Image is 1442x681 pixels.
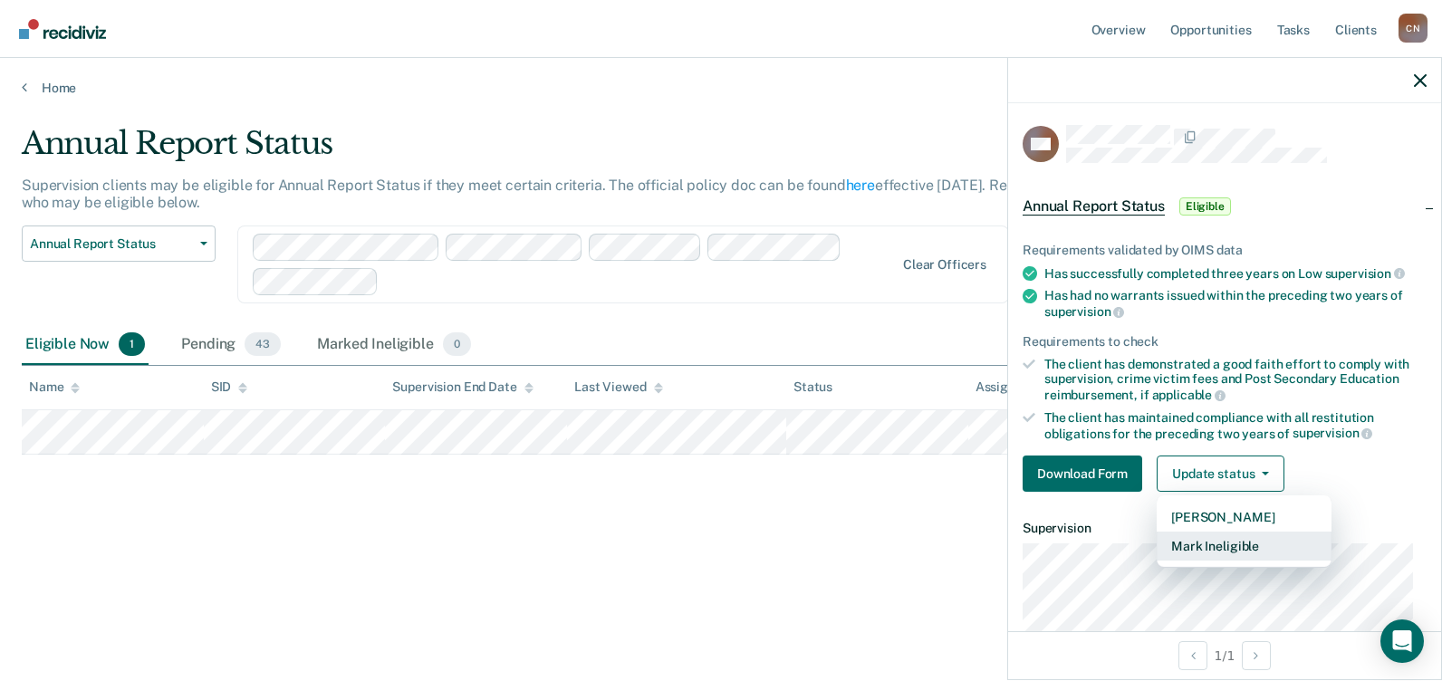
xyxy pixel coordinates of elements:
span: Annual Report Status [30,236,193,252]
span: applicable [1152,388,1226,402]
span: 0 [443,332,471,356]
span: 1 [119,332,145,356]
button: Update status [1157,456,1284,492]
div: Requirements validated by OIMS data [1023,243,1427,258]
div: Marked Ineligible [313,325,475,365]
dt: Supervision [1023,521,1427,536]
div: Supervision End Date [392,379,533,395]
div: Annual Report StatusEligible [1008,177,1441,235]
button: Profile dropdown button [1399,14,1428,43]
div: The client has demonstrated a good faith effort to comply with supervision, crime victim fees and... [1044,357,1427,403]
div: C N [1399,14,1428,43]
p: Supervision clients may be eligible for Annual Report Status if they meet certain criteria. The o... [22,177,1084,211]
div: SID [211,379,248,395]
div: Pending [178,325,284,365]
span: supervision [1044,304,1124,319]
div: Requirements to check [1023,334,1427,350]
div: Clear officers [903,257,986,273]
span: 43 [245,332,281,356]
div: Name [29,379,80,395]
div: Eligible Now [22,325,149,365]
span: supervision [1325,266,1405,281]
a: here [846,177,875,194]
div: The client has maintained compliance with all restitution obligations for the preceding two years of [1044,410,1427,441]
div: Has successfully completed three years on Low [1044,265,1427,282]
a: Navigate to form link [1023,456,1149,492]
div: Assigned to [976,379,1061,395]
div: Annual Report Status [22,125,1103,177]
div: Last Viewed [574,379,662,395]
span: supervision [1293,426,1372,440]
div: Open Intercom Messenger [1380,619,1424,663]
button: Next Opportunity [1242,641,1271,670]
div: Status [793,379,832,395]
div: 1 / 1 [1008,631,1441,679]
span: Annual Report Status [1023,197,1165,216]
button: Download Form [1023,456,1142,492]
img: Recidiviz [19,19,106,39]
button: [PERSON_NAME] [1157,503,1331,532]
button: Previous Opportunity [1178,641,1207,670]
button: Mark Ineligible [1157,532,1331,561]
div: Has had no warrants issued within the preceding two years of [1044,288,1427,319]
span: Eligible [1179,197,1231,216]
a: Home [22,80,1420,96]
